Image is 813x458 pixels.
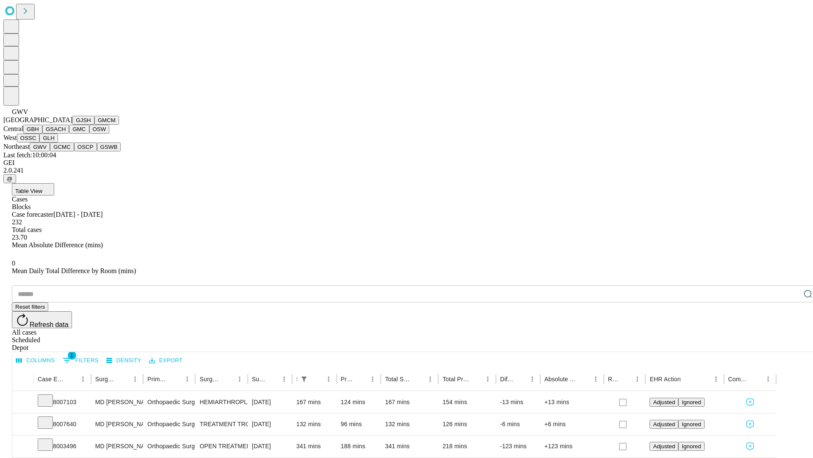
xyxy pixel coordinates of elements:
[3,125,23,132] span: Central
[500,376,514,383] div: Difference
[678,398,704,407] button: Ignored
[12,302,48,311] button: Reset filters
[341,436,377,457] div: 188 mins
[39,134,58,142] button: GLH
[412,373,424,385] button: Sort
[12,260,15,267] span: 0
[3,134,17,141] span: West
[147,391,191,413] div: Orthopaedic Surgery
[12,218,22,226] span: 232
[545,376,577,383] div: Absolute Difference
[23,125,42,134] button: GBH
[199,391,243,413] div: HEMIARTHROPLASTY HIP
[38,436,87,457] div: 8003496
[65,373,77,385] button: Sort
[500,391,536,413] div: -13 mins
[17,395,29,410] button: Expand
[650,420,678,429] button: Adjusted
[650,398,678,407] button: Adjusted
[234,373,246,385] button: Menu
[470,373,482,385] button: Sort
[341,413,377,435] div: 96 mins
[74,142,97,151] button: OSCP
[578,373,590,385] button: Sort
[424,373,436,385] button: Menu
[38,413,87,435] div: 8007640
[77,373,89,385] button: Menu
[69,125,89,134] button: GMC
[385,391,434,413] div: 167 mins
[94,116,119,125] button: GMCM
[682,373,694,385] button: Sort
[117,373,129,385] button: Sort
[355,373,367,385] button: Sort
[12,311,72,328] button: Refresh data
[15,304,45,310] span: Reset filters
[252,376,265,383] div: Surgery Date
[482,373,494,385] button: Menu
[3,174,16,183] button: @
[728,376,749,383] div: Comments
[750,373,762,385] button: Sort
[442,413,492,435] div: 126 mins
[341,376,354,383] div: Predicted In Room Duration
[12,226,41,233] span: Total cases
[298,373,310,385] div: 1 active filter
[545,436,600,457] div: +123 mins
[199,376,221,383] div: Surgery Name
[608,376,619,383] div: Resolved in EHR
[296,391,332,413] div: 167 mins
[252,413,288,435] div: [DATE]
[169,373,181,385] button: Sort
[682,443,701,450] span: Ignored
[30,321,69,328] span: Refresh data
[50,142,74,151] button: GCMC
[17,439,29,454] button: Expand
[278,373,290,385] button: Menu
[526,373,538,385] button: Menu
[252,436,288,457] div: [DATE]
[12,183,54,195] button: Table View
[682,421,701,427] span: Ignored
[678,420,704,429] button: Ignored
[199,413,243,435] div: TREATMENT TROCHANTERIC [MEDICAL_DATA] FRACTURE INTERMEDULLARY ROD
[12,267,136,274] span: Mean Daily Total Difference by Room (mins)
[12,211,53,218] span: Case forecaster
[311,373,323,385] button: Sort
[222,373,234,385] button: Sort
[17,134,40,142] button: OSSC
[500,436,536,457] div: -123 mins
[442,376,469,383] div: Total Predicted Duration
[61,354,101,367] button: Show filters
[545,413,600,435] div: +6 mins
[3,116,72,123] span: [GEOGRAPHIC_DATA]
[12,241,103,249] span: Mean Absolute Difference (mins)
[631,373,643,385] button: Menu
[514,373,526,385] button: Sort
[7,176,13,182] span: @
[678,442,704,451] button: Ignored
[147,436,191,457] div: Orthopaedic Surgery
[650,376,680,383] div: EHR Action
[385,413,434,435] div: 132 mins
[653,421,675,427] span: Adjusted
[500,413,536,435] div: -6 mins
[653,399,675,405] span: Adjusted
[147,413,191,435] div: Orthopaedic Surgery
[97,142,121,151] button: GSWB
[545,391,600,413] div: +13 mins
[3,159,810,167] div: GEI
[653,443,675,450] span: Adjusted
[442,436,492,457] div: 218 mins
[104,354,144,367] button: Density
[710,373,722,385] button: Menu
[650,442,678,451] button: Adjusted
[3,151,56,159] span: Last fetch: 10:00:04
[590,373,602,385] button: Menu
[89,125,110,134] button: OSW
[12,234,27,241] span: 23.70
[42,125,69,134] button: GSACH
[385,376,412,383] div: Total Scheduled Duration
[199,436,243,457] div: OPEN TREATMENT THORACIC SPINE FRACTURE POSTERIOR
